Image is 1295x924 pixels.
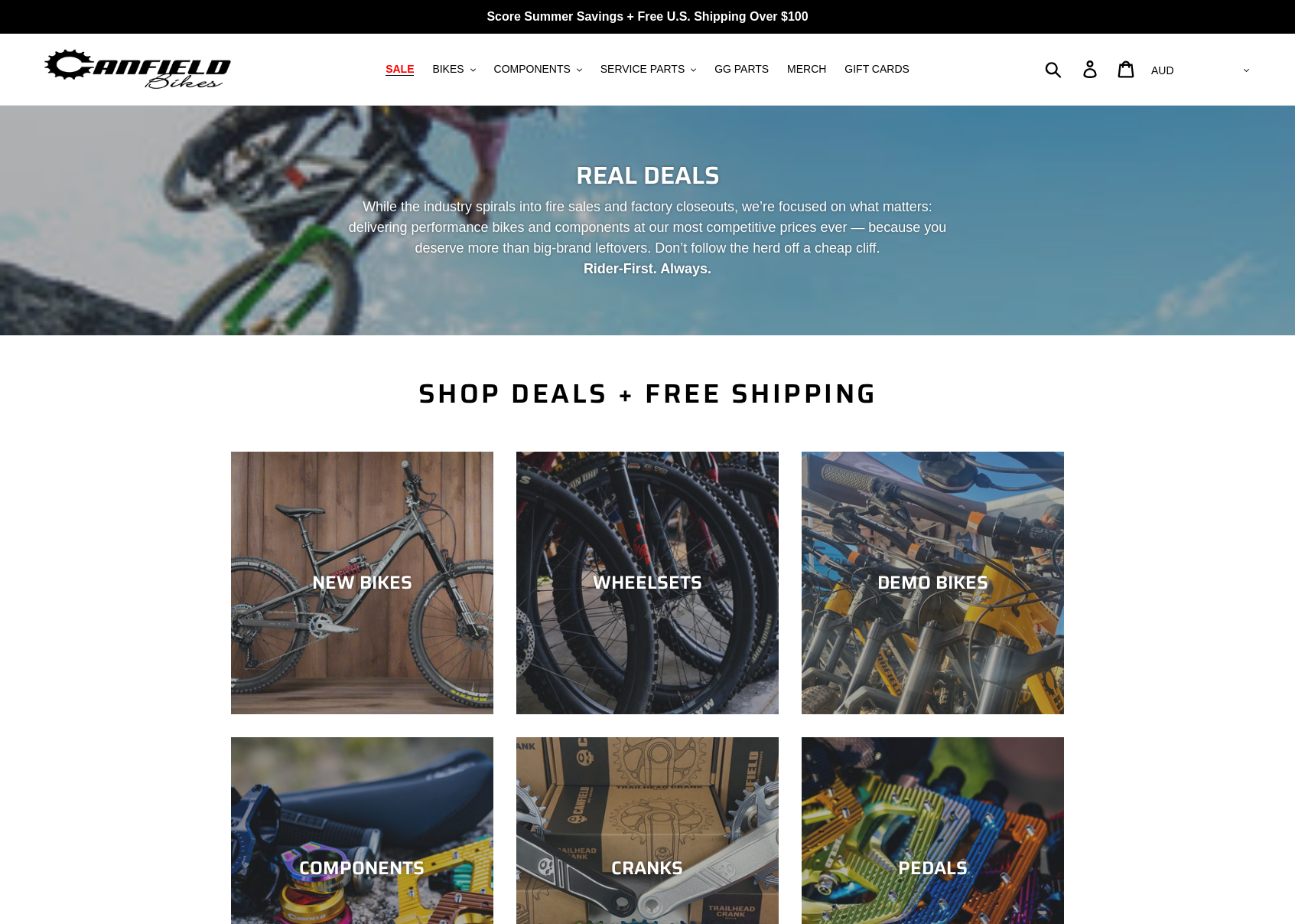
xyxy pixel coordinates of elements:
div: WHEELSETS [516,572,779,594]
img: Canfield Bikes [42,45,233,93]
span: SERVICE PARTS [600,63,685,76]
span: GIFT CARDS [844,63,909,76]
a: MERCH [779,59,834,80]
h2: REAL DEALS [231,161,1065,190]
a: GG PARTS [707,59,776,80]
div: PEDALS [802,857,1064,880]
a: SALE [378,59,421,80]
input: Search [1053,52,1092,86]
div: COMPONENTS [231,857,493,880]
strong: Rider-First. Always. [584,261,711,276]
h2: SHOP DEALS + FREE SHIPPING [231,377,1065,410]
div: DEMO BIKES [802,572,1064,594]
button: COMPONENTS [486,59,590,80]
a: GIFT CARDS [837,59,917,80]
span: GG PARTS [714,63,769,76]
span: BIKES [432,63,464,76]
a: DEMO BIKES [802,452,1064,714]
span: COMPONENTS [494,63,571,76]
span: SALE [386,63,414,76]
button: SERVICE PARTS [593,59,704,80]
a: NEW BIKES [231,452,493,714]
a: WHEELSETS [516,452,779,714]
div: CRANKS [516,857,779,880]
span: MERCH [787,63,826,76]
button: BIKES [425,59,483,80]
p: While the industry spirals into fire sales and factory closeouts, we’re focused on what matters: ... [335,197,961,279]
div: NEW BIKES [231,572,493,594]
